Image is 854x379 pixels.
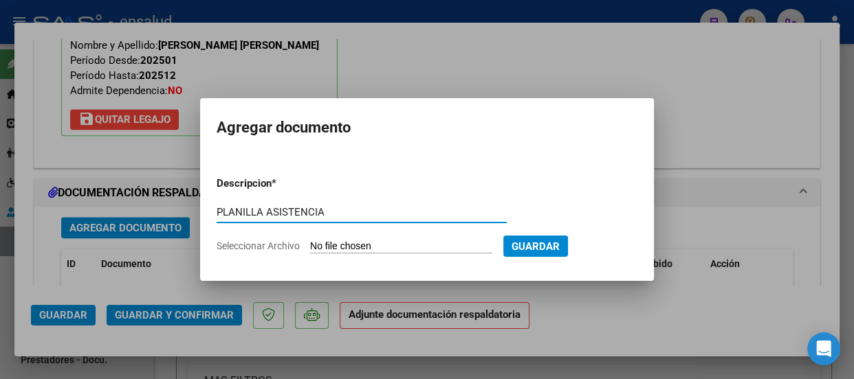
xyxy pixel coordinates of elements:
[217,240,300,251] span: Seleccionar Archivo
[503,236,568,257] button: Guardar
[217,115,637,141] h2: Agregar documento
[217,176,343,192] p: Descripcion
[512,240,560,253] span: Guardar
[807,332,840,365] div: Open Intercom Messenger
